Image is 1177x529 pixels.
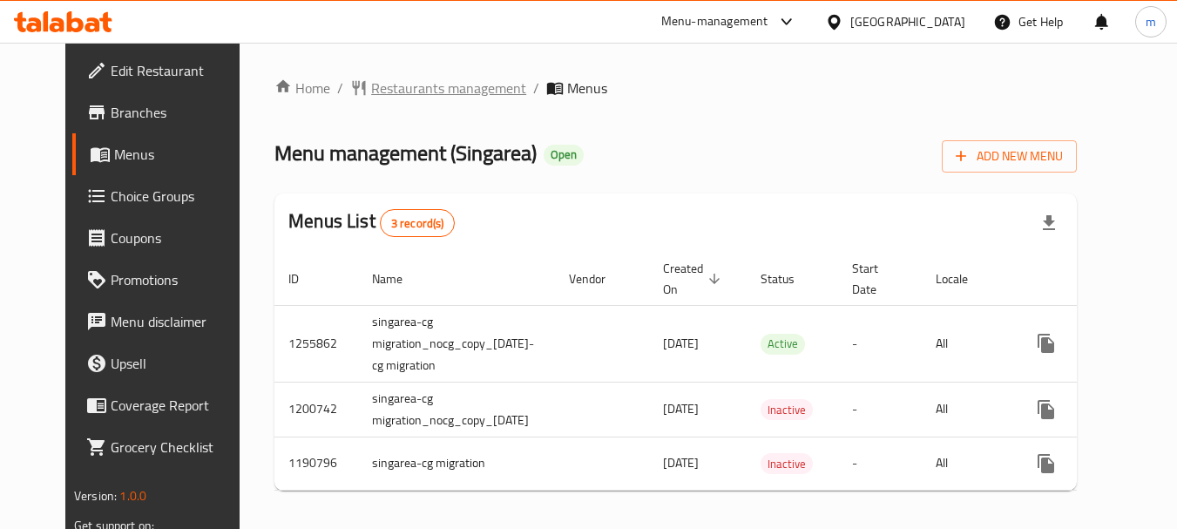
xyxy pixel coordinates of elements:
span: [DATE] [663,332,699,355]
span: Add New Menu [956,146,1063,167]
td: - [838,437,922,490]
td: - [838,305,922,382]
div: Inactive [761,453,813,474]
nav: breadcrumb [274,78,1077,98]
a: Menus [72,133,262,175]
td: singarea-cg migration [358,437,555,490]
span: Coupons [111,227,248,248]
a: Branches [72,92,262,133]
span: Name [372,268,425,289]
div: [GEOGRAPHIC_DATA] [850,12,965,31]
span: Inactive [761,454,813,474]
span: [DATE] [663,451,699,474]
span: Branches [111,102,248,123]
div: Open [544,145,584,166]
button: more [1025,389,1067,431]
a: Upsell [72,342,262,384]
span: Status [761,268,817,289]
span: Restaurants management [371,78,526,98]
a: Promotions [72,259,262,301]
li: / [533,78,539,98]
span: Active [761,334,805,354]
td: All [922,305,1011,382]
span: [DATE] [663,397,699,420]
span: Choice Groups [111,186,248,207]
a: Coupons [72,217,262,259]
a: Edit Restaurant [72,50,262,92]
span: Locale [936,268,991,289]
a: Restaurants management [350,78,526,98]
td: All [922,382,1011,437]
a: Grocery Checklist [72,426,262,468]
button: Add New Menu [942,140,1077,173]
span: Menu management ( Singarea ) [274,133,537,173]
li: / [337,78,343,98]
div: Total records count [380,209,456,237]
span: 3 record(s) [381,215,455,232]
span: Vendor [569,268,628,289]
td: singarea-cg migration_nocg_copy_[DATE]-cg migration [358,305,555,382]
td: 1200742 [274,382,358,437]
span: Version: [74,485,117,507]
span: Inactive [761,400,813,420]
button: Change Status [1067,389,1109,431]
td: - [838,382,922,437]
span: Grocery Checklist [111,437,248,458]
div: Active [761,334,805,355]
button: more [1025,443,1067,485]
button: more [1025,322,1067,364]
span: Menus [567,78,607,98]
a: Coverage Report [72,384,262,426]
div: Export file [1028,202,1070,244]
span: ID [288,268,321,289]
span: Promotions [111,269,248,290]
td: singarea-cg migration_nocg_copy_[DATE] [358,382,555,437]
span: Start Date [852,258,901,300]
td: 1255862 [274,305,358,382]
td: All [922,437,1011,490]
span: Upsell [111,353,248,374]
span: Menus [114,144,248,165]
td: 1190796 [274,437,358,490]
a: Home [274,78,330,98]
span: Coverage Report [111,395,248,416]
span: 1.0.0 [119,485,146,507]
span: Edit Restaurant [111,60,248,81]
span: Menu disclaimer [111,311,248,332]
span: Created On [663,258,726,300]
button: Change Status [1067,322,1109,364]
div: Inactive [761,399,813,420]
span: m [1146,12,1156,31]
button: Change Status [1067,443,1109,485]
a: Menu disclaimer [72,301,262,342]
span: Open [544,147,584,162]
div: Menu-management [661,11,768,32]
h2: Menus List [288,208,455,237]
a: Choice Groups [72,175,262,217]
